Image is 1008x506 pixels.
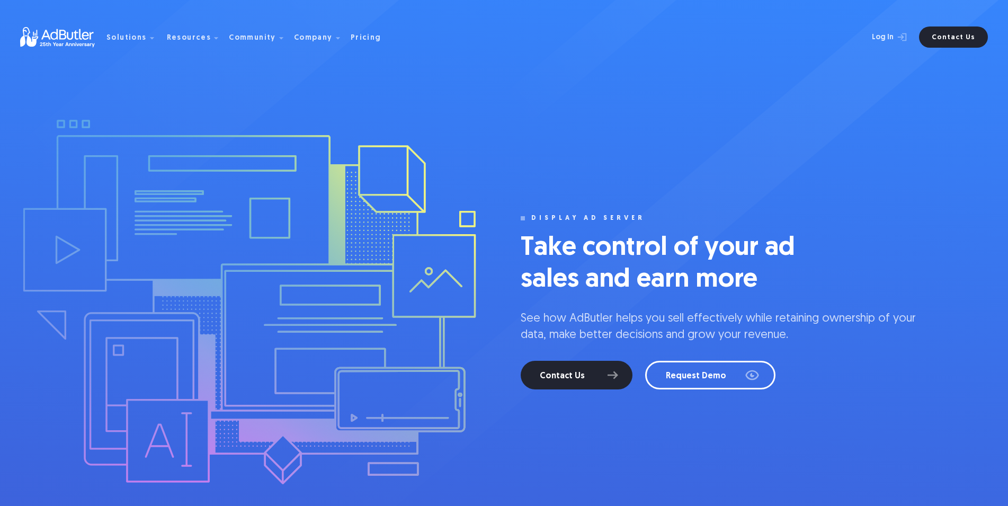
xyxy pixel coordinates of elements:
[351,32,390,42] a: Pricing
[521,233,838,296] h1: Take control of your ad sales and earn more
[521,361,632,389] a: Contact Us
[919,26,988,48] a: Contact Us
[167,34,211,42] div: Resources
[844,26,913,48] a: Log In
[531,215,645,222] div: display ad server
[229,34,276,42] div: Community
[645,361,775,389] a: Request Demo
[294,34,333,42] div: Company
[106,34,147,42] div: Solutions
[521,311,921,344] p: See how AdButler helps you sell effectively while retaining ownership of your data, make better d...
[351,34,381,42] div: Pricing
